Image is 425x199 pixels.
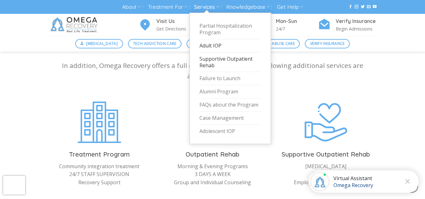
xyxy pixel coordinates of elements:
[148,1,187,13] a: Treatment For
[277,1,303,13] a: Get Help
[276,17,318,25] h4: Mon-Sun
[199,98,261,112] a: FAQs about the Program
[194,1,219,13] a: Services
[133,41,176,47] span: Tech Addiction Care
[128,39,182,48] a: Tech Addiction Care
[161,149,265,159] h3: Outpatient Rehab
[336,25,378,32] p: Begin Admissions
[249,41,295,47] span: Substance Abuse Care
[156,17,199,25] h4: Visit Us
[276,25,318,32] p: 24/7
[199,125,261,138] a: Adolescent IOP
[48,60,378,81] p: In addition, Omega Recovery offers a full continuum of care. The following additional services ar...
[318,17,378,33] a: Verify Insurance Begin Admissions
[199,53,261,72] a: Supportive Outpatient Rehab
[373,5,377,9] a: Follow on YouTube
[199,72,261,85] a: Failure to Launch
[48,14,103,36] img: Omega Recovery
[48,149,151,159] h3: Treatment Program
[156,25,199,32] p: Get Directions
[187,39,238,48] a: Mental Health Care
[349,5,352,9] a: Follow on Facebook
[48,163,151,187] p: Community integration treatment 24/7 STAFF SUPERVISION Recovery Support
[274,163,378,187] p: [MEDICAL_DATA] LIFE SKILLS Employment Opportunities
[310,41,345,47] span: Verify Insurance
[199,112,261,125] a: Case Management
[361,5,365,9] a: Follow on Twitter
[199,85,261,98] a: Alumni Program
[243,39,300,48] a: Substance Abuse Care
[122,1,141,13] a: About
[336,17,378,25] h4: Verify Insurance
[274,149,378,159] h3: Supportive Outpatient Rehab
[139,17,199,33] a: Visit Us Get Directions
[305,39,350,48] a: Verify Insurance
[367,5,371,9] a: Send us an email
[199,39,261,53] a: Adult IOP
[199,19,261,39] a: Partial Hospitalization Program
[161,163,265,187] p: Morning & Evening Programs 3 DAYS A WEEK Group and Individual Counseling
[355,5,358,9] a: Follow on Instagram
[226,1,270,13] a: Knowledgebase
[86,41,118,47] span: [MEDICAL_DATA]
[75,39,123,48] a: [MEDICAL_DATA]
